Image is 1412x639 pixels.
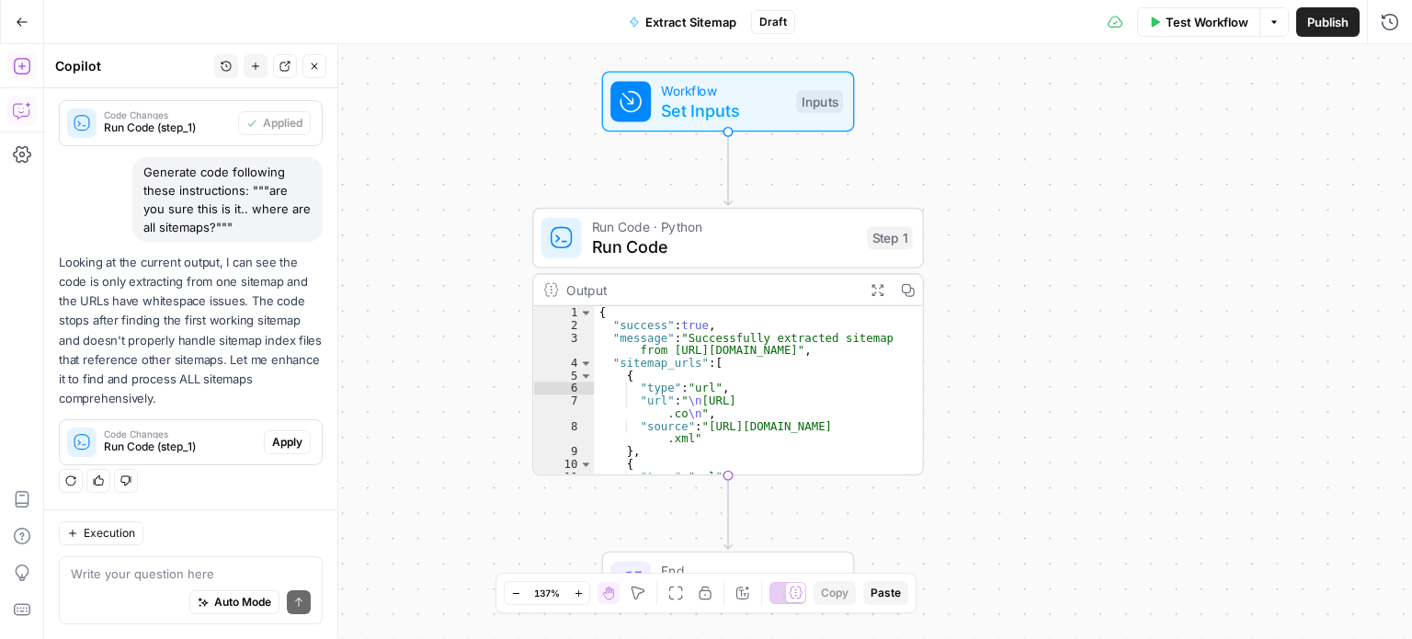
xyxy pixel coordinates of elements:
div: Copilot [55,57,209,75]
button: Publish [1296,7,1360,37]
div: EndOutput [532,552,924,612]
span: Paste [871,585,901,601]
div: 1 [533,306,594,319]
span: Draft [759,14,787,30]
span: Applied [263,115,302,131]
g: Edge from step_1 to end [724,475,732,549]
div: Output [566,280,854,300]
button: Paste [863,581,908,605]
div: Generate code following these instructions: """are you sure this is it.. where are all sitemaps?""" [132,157,323,242]
span: Code Changes [104,429,256,439]
button: Execution [59,521,143,545]
span: Toggle code folding, rows 1 through 742 [579,306,593,319]
div: Inputs [796,90,843,113]
div: 11 [533,471,594,484]
div: 3 [533,332,594,357]
button: Auto Mode [189,590,279,614]
span: Execution [84,525,135,542]
span: Run Code · Python [592,216,858,236]
span: Run Code [592,234,858,259]
div: Step 1 [867,226,912,249]
div: 9 [533,445,594,458]
span: 137% [534,586,560,600]
span: Publish [1307,13,1349,31]
g: Edge from start to step_1 [724,131,732,205]
div: 6 [533,382,594,394]
button: Apply [264,430,311,454]
span: Run Code (step_1) [104,120,231,136]
span: Workflow [661,80,786,100]
div: Run Code · PythonRun CodeStep 1Output{ "success":true, "message":"Successfully extracted sitemap ... [532,208,924,475]
div: 8 [533,420,594,445]
span: Code Changes [104,110,231,120]
span: Run Code (step_1) [104,439,256,455]
div: 10 [533,458,594,471]
div: 5 [533,370,594,382]
span: Toggle code folding, rows 4 through 740 [579,357,593,370]
span: Copy [821,585,848,601]
span: Toggle code folding, rows 10 through 14 [579,458,593,471]
div: WorkflowSet InputsInputs [532,71,924,131]
span: Toggle code folding, rows 5 through 9 [579,370,593,382]
span: Extract Sitemap [645,13,736,31]
button: Extract Sitemap [618,7,747,37]
span: Auto Mode [214,594,271,610]
span: End [661,560,833,580]
span: Set Inputs [661,97,786,122]
button: Copy [814,581,856,605]
span: Test Workflow [1166,13,1248,31]
div: 4 [533,357,594,370]
div: 2 [533,319,594,332]
button: Applied [238,111,311,135]
button: Test Workflow [1137,7,1259,37]
span: Apply [272,434,302,451]
div: 7 [533,394,594,419]
p: Looking at the current output, I can see the code is only extracting from one sitemap and the URL... [59,253,323,408]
